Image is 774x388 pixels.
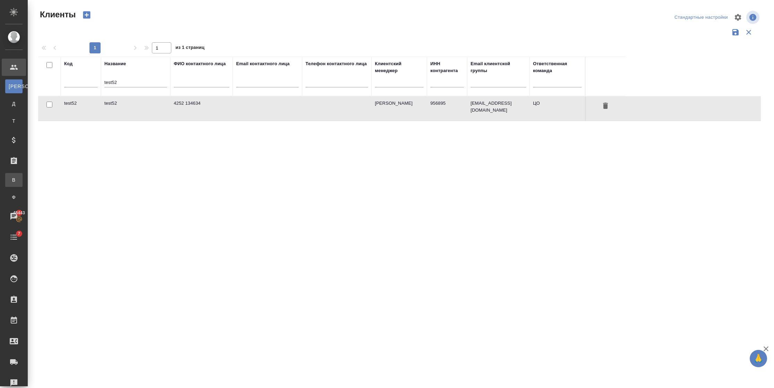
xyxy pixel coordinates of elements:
[306,60,367,67] div: Телефон контактного лица
[375,60,423,74] div: Клиентский менеджер
[5,79,23,93] a: [PERSON_NAME]
[467,96,530,121] td: [EMAIL_ADDRESS][DOMAIN_NAME]
[78,9,95,21] button: Создать
[371,96,427,121] td: [PERSON_NAME]
[5,114,23,128] a: Т
[2,208,26,225] a: 45443
[170,96,233,121] td: 4252 134634
[729,26,742,39] button: Сохранить фильтры
[9,194,19,201] span: Ф
[175,43,205,53] span: из 1 страниц
[530,96,585,121] td: ЦО
[9,100,19,107] span: Д
[9,176,19,183] span: В
[101,96,170,121] td: test52
[600,100,611,113] button: Удалить
[471,60,526,74] div: Email клиентской группы
[38,9,76,20] span: Клиенты
[2,229,26,246] a: 7
[430,60,464,74] div: ИНН контрагента
[174,60,226,67] div: ФИО контактного лица
[64,60,72,67] div: Код
[9,118,19,124] span: Т
[730,9,746,26] span: Настроить таблицу
[5,173,23,187] a: В
[9,83,19,90] span: [PERSON_NAME]
[742,26,755,39] button: Сбросить фильтры
[61,96,101,121] td: test52
[746,11,761,24] span: Посмотреть информацию
[236,60,290,67] div: Email контактного лица
[750,350,767,367] button: 🙏
[5,97,23,111] a: Д
[14,230,24,237] span: 7
[5,190,23,204] a: Ф
[427,96,467,121] td: 956895
[104,60,126,67] div: Название
[673,12,730,23] div: split button
[9,209,29,216] span: 45443
[533,60,582,74] div: Ответственная команда
[752,351,764,366] span: 🙏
